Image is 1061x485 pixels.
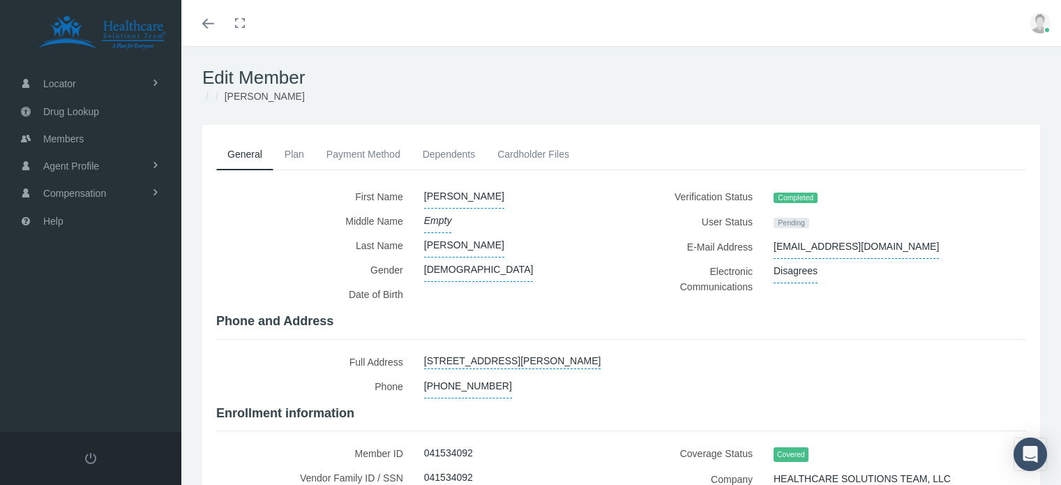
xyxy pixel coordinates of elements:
[216,139,273,170] a: General
[632,184,764,209] label: Verification Status
[43,208,63,234] span: Help
[486,139,580,170] a: Cardholder Files
[225,91,305,102] span: [PERSON_NAME]
[43,126,84,152] span: Members
[424,209,452,233] span: Empty
[1014,438,1047,471] div: Open Intercom Messenger
[632,209,764,234] label: User Status
[18,15,186,50] img: HEALTHCARE SOLUTIONS TEAM, LLC
[315,139,412,170] a: Payment Method
[216,209,414,233] label: Middle Name
[412,139,487,170] a: Dependents
[216,258,414,282] label: Gender
[774,218,809,229] span: Pending
[43,153,99,179] span: Agent Profile
[216,406,1026,421] h4: Enrollment information
[202,67,1040,89] h1: Edit Member
[1030,13,1051,33] img: user-placeholder.jpg
[216,184,414,209] label: First Name
[424,184,504,209] span: [PERSON_NAME]
[216,282,414,306] label: Date of Birth
[216,233,414,258] label: Last Name
[424,374,512,398] span: [PHONE_NUMBER]
[424,350,601,369] a: [STREET_ADDRESS][PERSON_NAME]
[273,139,315,170] a: Plan
[424,233,504,258] span: [PERSON_NAME]
[216,314,1026,329] h4: Phone and Address
[774,447,808,462] span: Covered
[632,259,764,299] label: Electronic Communications
[216,374,414,398] label: Phone
[774,259,818,283] span: Disagrees
[43,70,76,97] span: Locator
[632,234,764,259] label: E-Mail Address
[774,193,818,204] span: Completed
[632,441,764,467] label: Coverage Status
[216,441,414,465] label: Member ID
[424,258,534,282] span: [DEMOGRAPHIC_DATA]
[43,98,99,125] span: Drug Lookup
[216,350,414,374] label: Full Address
[43,180,106,207] span: Compensation
[774,234,939,259] span: [EMAIL_ADDRESS][DOMAIN_NAME]
[424,441,473,465] span: 041534092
